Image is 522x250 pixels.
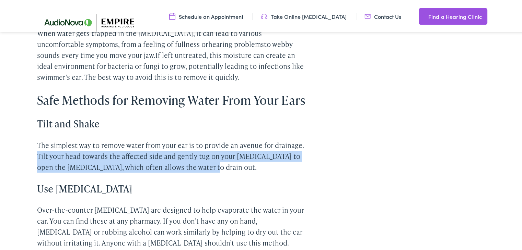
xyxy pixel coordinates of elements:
img: utility icon [261,11,267,19]
a: Take Online [MEDICAL_DATA] [261,11,347,19]
a: Schedule an Appointment [169,11,243,19]
a: Find a Hearing Clinic [419,7,487,23]
img: utility icon [419,11,425,19]
p: Over-the-counter [MEDICAL_DATA] are designed to help evaporate the water in your ear. You can fin... [37,203,309,247]
a: hearing problems [208,38,264,48]
p: The simplest way to remove water from your ear is to provide an avenue for drainage. Tilt your he... [37,138,309,171]
img: utility icon [169,11,175,19]
h2: Safe Methods for Removing Water From Your Ears [37,91,309,106]
a: Contact Us [364,11,401,19]
h3: Use [MEDICAL_DATA] [37,182,309,193]
h3: Tilt and Shake [37,116,309,128]
p: When water gets trapped in the [MEDICAL_DATA], it can lead to various uncomfortable symptoms, fro... [37,26,309,81]
img: utility icon [364,11,371,19]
